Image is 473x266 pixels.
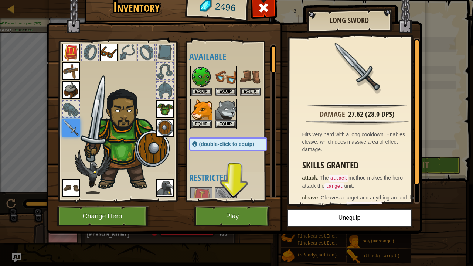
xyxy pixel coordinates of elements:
[240,88,261,96] button: Equip
[215,99,236,120] img: portrait.png
[156,100,174,118] img: portrait.png
[333,43,381,91] img: portrait.png
[62,119,80,137] img: portrait.png
[346,202,383,209] code: cleaveDamage
[320,109,345,120] div: Damage
[215,67,236,88] img: portrait.png
[156,179,174,197] img: portrait.png
[62,179,80,197] img: portrait.png
[306,104,408,109] img: hr.png
[194,206,271,226] button: Play
[100,44,118,61] img: portrait.png
[329,175,348,182] code: attack
[62,44,80,61] img: portrait.png
[57,206,150,226] button: Change Hero
[302,195,416,208] span: Cleaves a target and anything around the hero within 10m for damage.
[189,173,282,183] h4: Restricted
[191,67,212,88] img: portrait.png
[189,52,282,61] h4: Available
[156,119,174,137] img: portrait.png
[62,62,80,80] img: portrait.png
[191,88,212,96] button: Equip
[215,88,236,96] button: Equip
[199,141,254,147] span: (double-click to equip)
[81,83,171,191] img: male.png
[302,195,318,201] strong: cleave
[215,120,236,128] button: Equip
[287,209,412,227] button: Unequip
[314,16,384,24] h2: Long Sword
[62,81,80,99] img: portrait.png
[191,188,212,209] img: portrait.png
[191,120,212,128] button: Equip
[324,183,344,190] code: target
[191,99,212,120] img: portrait.png
[306,120,408,125] img: hr.png
[240,67,261,88] img: portrait.png
[317,175,320,181] span: :
[302,175,403,189] span: The method makes the hero attack the unit.
[215,188,236,209] img: portrait.png
[302,175,317,181] strong: attack
[302,131,416,153] div: Hits very hard with a long cooldown. Enables cleave, which does massive area of effect damage.
[318,195,321,201] span: :
[348,109,395,120] div: 27.62 (28.0 DPS)
[75,150,111,194] img: raven-paper-doll.png
[302,160,416,170] h3: Skills Granted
